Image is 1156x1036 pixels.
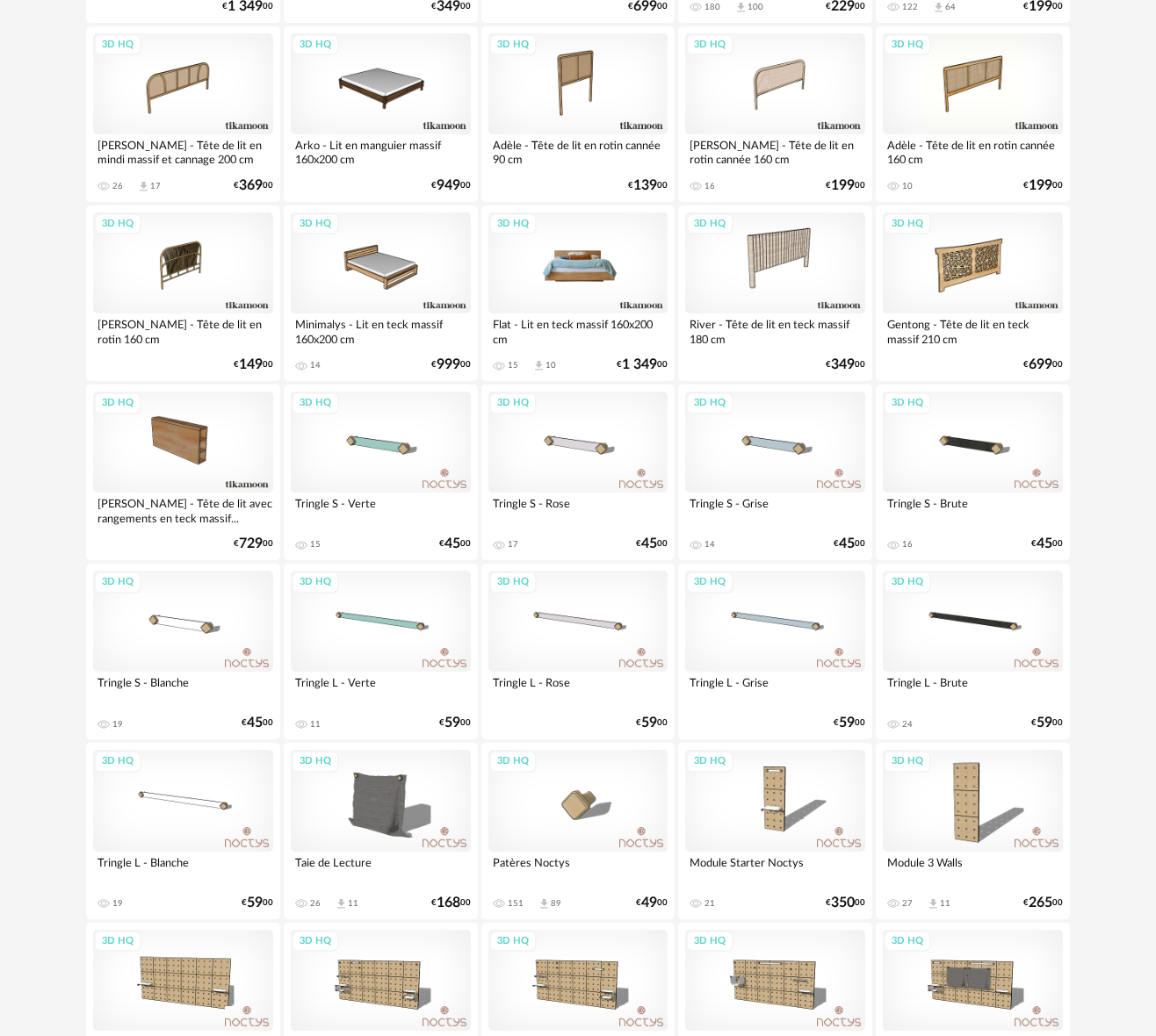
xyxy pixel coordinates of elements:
div: 3D HQ [94,213,141,235]
span: 45 [839,538,855,550]
div: € 00 [431,1,471,12]
div: € 00 [234,359,273,371]
div: € 00 [431,359,471,371]
div: Patères Noctys [488,852,668,887]
div: Tringle S - Verte [291,493,471,528]
div: 11 [348,898,358,909]
div: 151 [508,898,524,909]
div: € 00 [439,538,471,550]
div: € 00 [617,359,668,371]
span: 59 [641,717,657,729]
div: 3D HQ [686,34,733,56]
div: 16 [902,539,913,550]
div: € 00 [1031,717,1063,729]
div: € 00 [636,538,668,550]
span: 45 [641,538,657,550]
div: 14 [310,360,321,371]
span: 349 [437,1,460,12]
span: 199 [1029,180,1052,191]
a: 3D HQ Module Starter Noctys 21 €35000 [678,743,872,918]
div: 19 [112,898,123,909]
span: 229 [831,1,855,12]
div: 180 [704,2,720,12]
div: 26 [112,181,123,191]
div: 3D HQ [884,931,931,953]
div: 17 [150,181,161,191]
a: 3D HQ Tringle L - Grise €5900 [678,564,872,739]
div: 3D HQ [489,572,537,594]
span: 45 [1037,538,1052,550]
a: 3D HQ Tringle S - Brute 16 €4500 [876,385,1070,560]
div: 3D HQ [94,572,141,594]
span: 1 349 [228,1,263,12]
div: 89 [551,898,561,909]
div: [PERSON_NAME] - Tête de lit en rotin cannée 160 cm [685,134,865,169]
span: 59 [839,717,855,729]
div: € 00 [431,180,471,191]
div: € 00 [1023,897,1063,909]
span: 729 [239,538,263,550]
div: 3D HQ [489,751,537,773]
div: 15 [310,539,321,550]
div: 21 [704,898,715,909]
div: € 00 [834,538,865,550]
div: 3D HQ [884,572,931,594]
div: 3D HQ [884,213,931,235]
a: 3D HQ [PERSON_NAME] - Tête de lit en mindi massif et cannage 200 cm 26 Download icon 17 €36900 [86,26,280,202]
div: 3D HQ [94,34,141,56]
div: 17 [508,539,518,550]
div: € 00 [431,897,471,909]
div: 19 [112,719,123,730]
div: Adèle - Tête de lit en rotin cannée 90 cm [488,134,668,169]
a: 3D HQ [PERSON_NAME] - Tête de lit en rotin 160 cm €14900 [86,205,280,381]
div: 3D HQ [292,213,339,235]
div: 27 [902,898,913,909]
span: 199 [831,180,855,191]
div: Tringle S - Grise [685,493,865,528]
div: 3D HQ [686,751,733,773]
span: Download icon [734,1,748,14]
span: 949 [437,180,460,191]
div: € 00 [234,538,273,550]
a: 3D HQ [PERSON_NAME] - Tête de lit avec rangements en teck massif... €72900 [86,385,280,560]
div: € 00 [834,717,865,729]
div: 3D HQ [292,34,339,56]
div: 3D HQ [884,392,931,414]
div: 3D HQ [292,931,339,953]
div: 3D HQ [686,213,733,235]
a: 3D HQ Flat - Lit en teck massif 160x200 cm 15 Download icon 10 €1 34900 [481,205,676,381]
div: 3D HQ [884,34,931,56]
div: € 00 [1023,180,1063,191]
div: 15 [508,360,518,371]
span: 59 [247,897,263,909]
a: 3D HQ Tringle L - Verte 11 €5900 [284,564,478,739]
a: 3D HQ Patères Noctys 151 Download icon 89 €4900 [481,743,676,918]
div: 10 [902,181,913,191]
a: 3D HQ Tringle S - Rose 17 €4500 [481,385,676,560]
div: 3D HQ [292,751,339,773]
div: Tringle L - Grise [685,672,865,707]
div: [PERSON_NAME] - Tête de lit avec rangements en teck massif... [93,493,273,528]
span: 1 349 [622,359,657,371]
a: 3D HQ River - Tête de lit en teck massif 180 cm €34900 [678,205,872,381]
div: 3D HQ [884,751,931,773]
div: 3D HQ [489,34,537,56]
div: € 00 [826,1,865,12]
span: 59 [1037,717,1052,729]
div: € 00 [628,1,668,12]
div: Minimalys - Lit en teck massif 160x200 cm [291,313,471,349]
div: € 00 [242,717,273,729]
a: 3D HQ Tringle S - Grise 14 €4500 [678,385,872,560]
span: 59 [444,717,460,729]
a: 3D HQ Minimalys - Lit en teck massif 160x200 cm 14 €99900 [284,205,478,381]
span: 199 [1029,1,1052,12]
span: Download icon [137,180,150,193]
span: 45 [247,717,263,729]
a: 3D HQ Gentong - Tête de lit en teck massif 210 cm €69900 [876,205,1070,381]
div: 122 [902,2,918,12]
a: 3D HQ Tringle L - Blanche 19 €5900 [86,743,280,918]
div: Taie de Lecture [291,852,471,887]
div: 3D HQ [94,392,141,414]
a: 3D HQ Adèle - Tête de lit en rotin cannée 160 cm 10 €19900 [876,26,1070,202]
div: 24 [902,719,913,730]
